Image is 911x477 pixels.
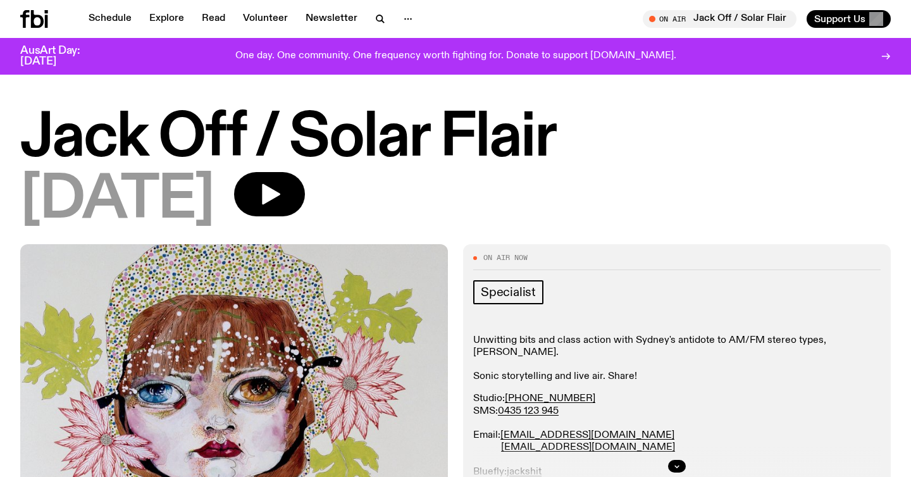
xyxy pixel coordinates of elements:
[235,51,676,62] p: One day. One community. One frequency worth fighting for. Donate to support [DOMAIN_NAME].
[81,10,139,28] a: Schedule
[298,10,365,28] a: Newsletter
[235,10,295,28] a: Volunteer
[483,254,528,261] span: On Air Now
[501,442,675,452] a: [EMAIL_ADDRESS][DOMAIN_NAME]
[505,393,595,404] a: [PHONE_NUMBER]
[20,110,891,167] h1: Jack Off / Solar Flair
[473,335,881,383] p: Unwitting bits and class action with Sydney's antidote to AM/FM stereo types, [PERSON_NAME]. Soni...
[20,172,214,229] span: [DATE]
[814,13,865,25] span: Support Us
[807,10,891,28] button: Support Us
[142,10,192,28] a: Explore
[194,10,233,28] a: Read
[498,406,559,416] a: 0435 123 945
[473,280,543,304] a: Specialist
[481,285,536,299] span: Specialist
[500,430,674,440] a: [EMAIL_ADDRESS][DOMAIN_NAME]
[643,10,796,28] button: On AirJack Off / Solar Flair
[20,46,101,67] h3: AusArt Day: [DATE]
